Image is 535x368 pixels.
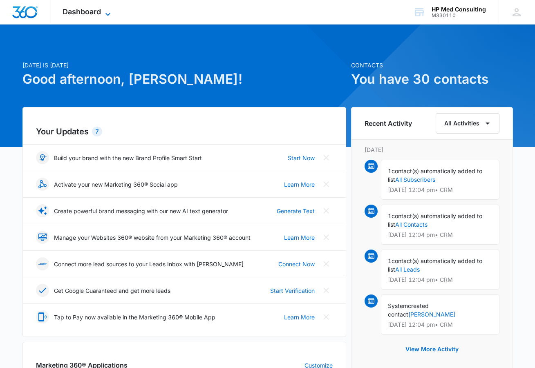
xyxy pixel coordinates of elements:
a: All Subscribers [395,176,435,183]
button: Close [320,231,333,244]
span: created contact [388,302,429,318]
span: System [388,302,408,309]
a: Generate Text [277,207,315,215]
a: All Contacts [395,221,428,228]
button: Close [320,257,333,270]
a: [PERSON_NAME] [408,311,455,318]
span: contact(s) automatically added to list [388,167,482,183]
p: Get Google Guaranteed and get more leads [54,286,170,295]
p: [DATE] 12:04 pm • CRM [388,187,492,193]
button: Close [320,178,333,191]
span: 1 [388,167,392,174]
button: All Activities [436,113,499,134]
div: 7 [92,127,102,136]
p: [DATE] 12:04 pm • CRM [388,277,492,283]
button: View More Activity [397,339,467,359]
p: Tap to Pay now available in the Marketing 360® Mobile App [54,313,215,321]
a: Connect Now [278,260,315,268]
button: Close [320,310,333,323]
div: account name [432,6,486,13]
button: Close [320,151,333,164]
p: Build your brand with the new Brand Profile Smart Start [54,154,202,162]
a: Start Verification [270,286,315,295]
a: Start Now [288,154,315,162]
div: account id [432,13,486,18]
h6: Recent Activity [365,118,412,128]
p: [DATE] is [DATE] [22,61,346,69]
button: Close [320,284,333,297]
span: contact(s) automatically added to list [388,212,482,228]
a: Learn More [284,233,315,242]
h1: Good afternoon, [PERSON_NAME]! [22,69,346,89]
p: [DATE] 12:04 pm • CRM [388,232,492,238]
span: contact(s) automatically added to list [388,257,482,273]
p: Contacts [351,61,513,69]
a: All Leads [395,266,420,273]
span: Dashboard [63,7,101,16]
p: Connect more lead sources to your Leads Inbox with [PERSON_NAME] [54,260,244,268]
h2: Your Updates [36,125,333,138]
button: Close [320,204,333,217]
p: [DATE] 12:04 pm • CRM [388,322,492,328]
p: Manage your Websites 360® website from your Marketing 360® account [54,233,251,242]
a: Learn More [284,180,315,189]
p: [DATE] [365,145,499,154]
span: 1 [388,257,392,264]
p: Create powerful brand messaging with our new AI text generator [54,207,228,215]
span: 1 [388,212,392,219]
h1: You have 30 contacts [351,69,513,89]
p: Activate your new Marketing 360® Social app [54,180,178,189]
a: Learn More [284,313,315,321]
